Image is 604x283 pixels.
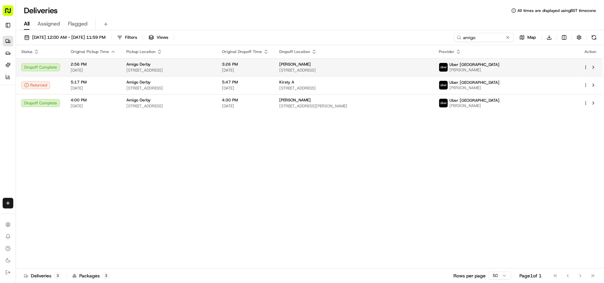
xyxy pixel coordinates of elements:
div: 📗 [7,149,12,154]
span: Original Dropoff Time [222,49,262,54]
span: 4:30 PM [222,97,269,103]
img: Nash [7,7,20,20]
div: Page 1 of 1 [519,272,542,279]
span: Provider [439,49,454,54]
img: uber-new-logo.jpeg [439,63,448,72]
img: 1724597045416-56b7ee45-8013-43a0-a6f9-03cb97ddad50 [14,64,26,76]
span: • [55,103,57,108]
span: Uber [GEOGRAPHIC_DATA] [449,98,500,103]
span: Kirsty A [279,80,294,85]
span: [DATE] [222,85,269,91]
span: Pylon [66,165,80,170]
span: [PERSON_NAME] [279,97,311,103]
div: 3 [102,273,110,279]
span: Flagged [68,20,88,28]
span: Original Pickup Time [71,49,109,54]
span: 2:56 PM [71,62,116,67]
span: [DATE] [71,103,116,109]
div: 💻 [56,149,61,154]
span: Uber [GEOGRAPHIC_DATA] [449,80,500,85]
div: Start new chat [30,64,109,70]
div: Deliveries [24,272,61,279]
span: Amigo Derby [126,80,151,85]
span: [STREET_ADDRESS] [126,103,211,109]
span: [PERSON_NAME] [449,103,500,108]
img: Dianne Alexi Soriano [7,115,17,125]
button: Filters [114,33,140,42]
span: [STREET_ADDRESS][PERSON_NAME] [279,103,428,109]
a: 💻API Documentation [53,146,109,158]
button: [DATE] 12:00 AM - [DATE] 11:59 PM [21,33,108,42]
div: Past conversations [7,86,42,92]
img: 1736555255976-a54dd68f-1ca7-489b-9aae-adbdc363a1c4 [7,64,19,76]
span: [PERSON_NAME] [449,67,500,73]
span: [DATE] [71,85,116,91]
span: Assigned [37,20,60,28]
input: Type to search [454,33,514,42]
div: We're available if you need us! [30,70,91,76]
span: Amigo Derby [126,97,151,103]
span: Uber [GEOGRAPHIC_DATA] [449,62,500,67]
a: Powered byPylon [47,164,80,170]
a: 📗Knowledge Base [4,146,53,158]
span: Status [21,49,33,54]
span: [PERSON_NAME] [PERSON_NAME] [21,121,88,126]
span: [PERSON_NAME] [449,85,500,90]
div: Action [583,49,597,54]
img: 1736555255976-a54dd68f-1ca7-489b-9aae-adbdc363a1c4 [13,121,19,127]
span: • [89,121,92,126]
span: API Documentation [63,148,106,155]
input: Clear [17,43,109,50]
span: Filters [125,34,137,40]
img: 1736555255976-a54dd68f-1ca7-489b-9aae-adbdc363a1c4 [13,103,19,109]
span: 5:47 PM [222,80,269,85]
span: Map [527,34,536,40]
span: 4:00 PM [71,97,116,103]
img: uber-new-logo.jpeg [439,99,448,107]
span: [STREET_ADDRESS] [126,68,211,73]
div: Packages [72,272,110,279]
span: [DATE] 12:00 AM - [DATE] 11:59 PM [32,34,105,40]
button: Map [516,33,539,42]
div: 3 [54,273,61,279]
span: Knowledge Base [13,148,51,155]
button: Returned [21,81,50,89]
span: [DATE] [222,68,269,73]
span: [DATE] [59,103,72,108]
span: Dropoff Location [279,49,310,54]
span: 3:26 PM [222,62,269,67]
span: [PERSON_NAME] [279,62,311,67]
button: See all [103,85,121,93]
span: [DATE] [222,103,269,109]
span: [STREET_ADDRESS] [279,68,428,73]
span: [PERSON_NAME] [21,103,54,108]
span: All [24,20,30,28]
button: Start new chat [113,66,121,74]
span: [DATE] [71,68,116,73]
span: Pickup Location [126,49,156,54]
img: Grace Nketiah [7,97,17,107]
span: Views [157,34,168,40]
button: Refresh [589,33,599,42]
span: [STREET_ADDRESS] [279,85,428,91]
p: Rows per page [453,272,486,279]
img: uber-new-logo.jpeg [439,81,448,89]
span: Amigo Derby [126,62,151,67]
p: Welcome 👋 [7,27,121,37]
button: Views [146,33,171,42]
h1: Deliveries [24,5,58,16]
span: [DATE] [93,121,106,126]
span: [STREET_ADDRESS] [126,85,211,91]
span: 5:17 PM [71,80,116,85]
span: All times are displayed using BST timezone [517,8,596,13]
